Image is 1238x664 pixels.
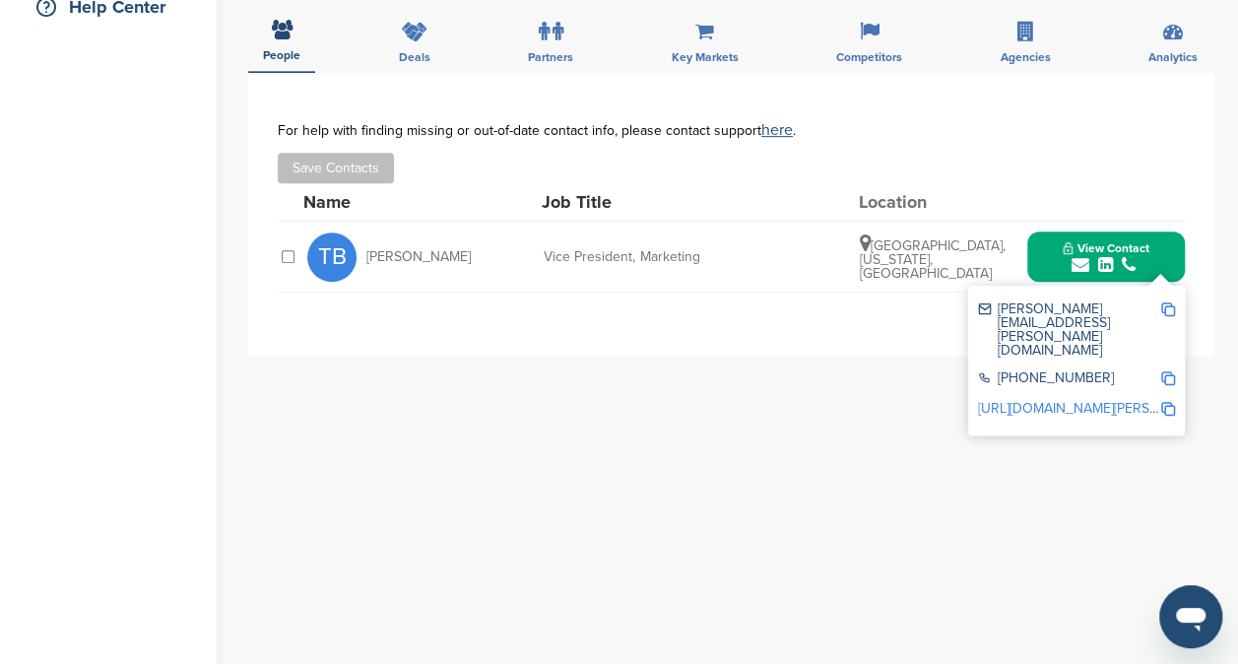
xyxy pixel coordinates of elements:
span: [PERSON_NAME] [366,250,471,264]
button: Save Contacts [278,153,394,183]
button: View Contact [1039,228,1173,287]
span: People [263,49,300,61]
div: Name [303,193,520,211]
span: TB [307,232,357,282]
a: [URL][DOMAIN_NAME][PERSON_NAME] [978,400,1218,417]
div: Location [858,193,1006,211]
iframe: Button to launch messaging window [1159,585,1222,648]
div: [PERSON_NAME][EMAIL_ADDRESS][PERSON_NAME][DOMAIN_NAME] [978,302,1160,358]
div: [PHONE_NUMBER] [978,371,1160,388]
span: Analytics [1148,51,1198,63]
div: For help with finding missing or out-of-date contact info, please contact support . [278,122,1185,138]
span: View Contact [1063,241,1149,255]
img: Copy [1161,371,1175,385]
span: Competitors [836,51,902,63]
span: Deals [399,51,430,63]
img: Copy [1161,402,1175,416]
span: [GEOGRAPHIC_DATA], [US_STATE], [GEOGRAPHIC_DATA] [860,237,1006,282]
a: here [761,120,793,140]
span: Agencies [1001,51,1051,63]
span: Key Markets [672,51,739,63]
span: Partners [528,51,573,63]
div: Vice President, Marketing [544,250,839,264]
div: Job Title [542,193,837,211]
img: Copy [1161,302,1175,316]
